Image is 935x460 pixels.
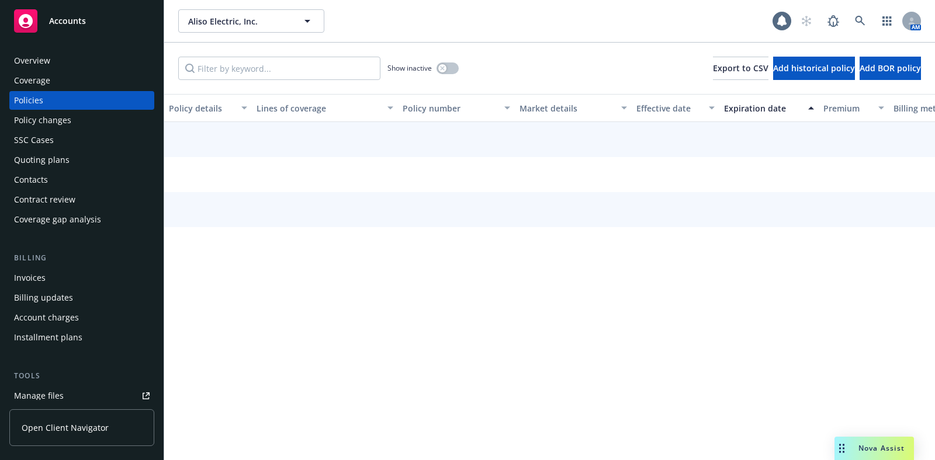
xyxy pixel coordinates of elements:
button: Market details [515,94,632,122]
a: Report a Bug [822,9,845,33]
div: Invoices [14,269,46,287]
input: Filter by keyword... [178,57,380,80]
div: Quoting plans [14,151,70,169]
div: Policy number [403,102,497,114]
div: Account charges [14,308,79,327]
button: Effective date [632,94,719,122]
div: Billing [9,252,154,264]
div: Drag to move [834,437,849,460]
span: Add BOR policy [860,62,921,74]
a: Switch app [875,9,899,33]
a: Quoting plans [9,151,154,169]
button: Export to CSV [713,57,768,80]
div: Market details [520,102,614,114]
button: Expiration date [719,94,819,122]
div: Policy details [169,102,234,114]
span: Open Client Navigator [22,421,109,434]
button: Nova Assist [834,437,914,460]
a: Policy changes [9,111,154,130]
div: Expiration date [724,102,801,114]
a: Overview [9,51,154,70]
span: Add historical policy [773,62,855,74]
div: Premium [823,102,871,114]
div: Tools [9,370,154,382]
div: Contacts [14,170,48,189]
a: Accounts [9,5,154,37]
button: Add historical policy [773,57,855,80]
button: Aliso Electric, Inc. [178,9,324,33]
button: Add BOR policy [860,57,921,80]
a: Policies [9,91,154,110]
div: Overview [14,51,50,70]
span: Export to CSV [713,62,768,74]
div: Lines of coverage [257,102,380,114]
span: Aliso Electric, Inc. [188,15,289,27]
button: Lines of coverage [252,94,398,122]
div: Effective date [636,102,702,114]
span: Show inactive [387,63,432,73]
a: Contacts [9,170,154,189]
div: Manage files [14,386,64,405]
a: Contract review [9,190,154,209]
button: Premium [819,94,889,122]
a: Installment plans [9,328,154,347]
div: Contract review [14,190,75,209]
a: Manage files [9,386,154,405]
div: Coverage gap analysis [14,210,101,229]
div: Policy changes [14,111,71,130]
div: Policies [14,91,43,110]
a: Search [849,9,872,33]
a: Billing updates [9,288,154,307]
div: Coverage [14,71,50,90]
div: Installment plans [14,328,82,347]
a: Coverage gap analysis [9,210,154,229]
a: Coverage [9,71,154,90]
button: Policy details [164,94,252,122]
div: SSC Cases [14,131,54,149]
span: Accounts [49,16,86,26]
div: Billing updates [14,288,73,307]
span: Nova Assist [858,443,905,453]
a: Invoices [9,269,154,287]
button: Policy number [398,94,515,122]
a: Start snowing [795,9,818,33]
a: Account charges [9,308,154,327]
a: SSC Cases [9,131,154,149]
